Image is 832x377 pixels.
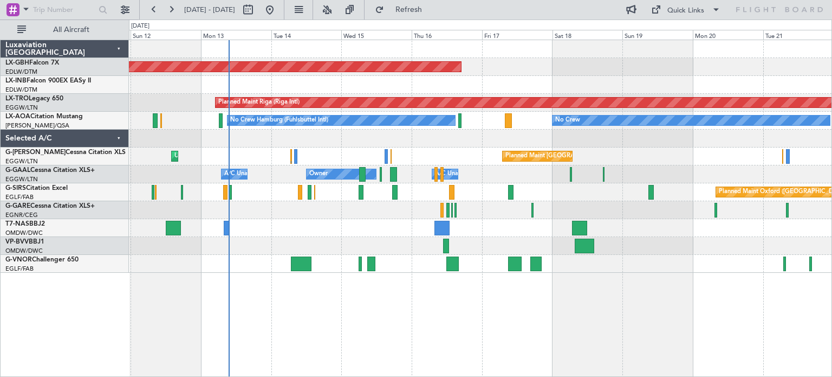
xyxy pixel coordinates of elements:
[5,265,34,273] a: EGLF/FAB
[5,78,27,84] span: LX-INB
[5,149,66,156] span: G-[PERSON_NAME]
[505,148,676,164] div: Planned Maint [GEOGRAPHIC_DATA] ([GEOGRAPHIC_DATA])
[271,30,342,40] div: Tue 14
[309,166,328,182] div: Owner
[5,60,59,66] a: LX-GBHFalcon 7X
[5,78,91,84] a: LX-INBFalcon 900EX EASy II
[5,175,38,183] a: EGGW/LTN
[174,148,353,164] div: Unplanned Maint [GEOGRAPHIC_DATA] ([GEOGRAPHIC_DATA])
[646,1,726,18] button: Quick Links
[5,257,32,263] span: G-VNOR
[5,211,38,219] a: EGNR/CEG
[5,257,79,263] a: G-VNORChallenger 650
[341,30,412,40] div: Wed 15
[435,166,480,182] div: A/C Unavailable
[412,30,482,40] div: Thu 16
[555,112,580,129] div: No Crew
[5,95,29,102] span: LX-TRO
[131,22,149,31] div: [DATE]
[5,122,69,130] a: [PERSON_NAME]/QSA
[5,149,126,156] a: G-[PERSON_NAME]Cessna Citation XLS
[5,113,30,120] span: LX-AOA
[28,26,114,34] span: All Aircraft
[5,247,43,255] a: OMDW/DWC
[5,60,29,66] span: LX-GBH
[184,5,235,15] span: [DATE] - [DATE]
[370,1,435,18] button: Refresh
[131,30,201,40] div: Sun 12
[386,6,432,14] span: Refresh
[693,30,763,40] div: Mon 20
[5,203,95,209] a: G-GARECessna Citation XLS+
[5,185,68,191] a: G-SIRSCitation Excel
[5,193,34,201] a: EGLF/FAB
[5,239,29,245] span: VP-BVV
[5,167,95,174] a: G-GAALCessna Citation XLS+
[33,2,95,18] input: Trip Number
[5,239,44,245] a: VP-BVVBBJ1
[5,185,26,191] span: G-SIRS
[5,113,83,120] a: LX-AOACitation Mustang
[667,5,704,16] div: Quick Links
[5,203,30,209] span: G-GARE
[201,30,271,40] div: Mon 13
[218,94,300,111] div: Planned Maint Riga (Riga Intl)
[5,221,29,227] span: T7-NAS
[12,21,118,39] button: All Aircraft
[622,30,693,40] div: Sun 19
[552,30,623,40] div: Sat 18
[5,104,38,112] a: EGGW/LTN
[5,229,43,237] a: OMDW/DWC
[5,167,30,174] span: G-GAAL
[5,157,38,165] a: EGGW/LTN
[482,30,552,40] div: Fri 17
[230,112,328,129] div: No Crew Hamburg (Fuhlsbuttel Intl)
[5,221,45,227] a: T7-NASBBJ2
[5,86,37,94] a: EDLW/DTM
[5,68,37,76] a: EDLW/DTM
[5,95,63,102] a: LX-TROLegacy 650
[224,166,269,182] div: A/C Unavailable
